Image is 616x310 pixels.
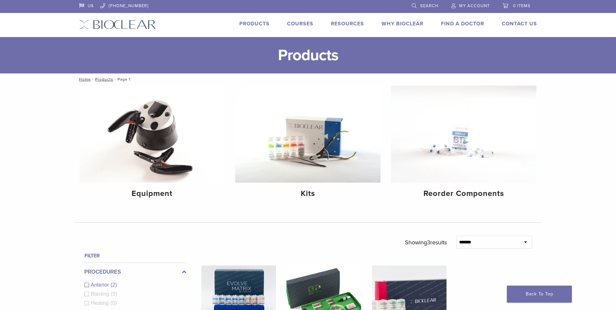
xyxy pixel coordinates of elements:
[80,85,225,204] a: Equipment
[382,20,423,27] a: Why Bioclear
[95,77,113,82] a: Products
[391,85,536,183] img: Reorder Components
[79,20,156,29] img: Bioclear
[84,252,186,260] h4: Filter
[110,300,117,306] span: (0)
[420,3,438,8] span: Search
[396,188,531,200] h4: Reorder Components
[113,78,118,81] span: /
[91,291,111,297] span: Blasting
[111,282,117,288] span: (2)
[287,20,313,27] a: Courses
[74,73,542,85] nav: Page 1
[502,20,537,27] a: Contact Us
[84,268,186,276] label: Procedures
[507,286,572,303] a: Back To Top
[240,188,375,200] h4: Kits
[91,282,111,288] span: Anterior
[111,291,117,297] span: (0)
[85,188,220,200] h4: Equipment
[513,3,531,8] span: 0 items
[405,236,447,249] p: Showing results
[235,85,381,183] img: Kits
[459,3,490,8] span: My Account
[427,239,430,246] span: 3
[91,78,95,81] span: /
[91,300,110,306] span: Heating
[80,85,225,183] img: Equipment
[235,85,381,204] a: Kits
[391,85,536,204] a: Reorder Components
[239,20,270,27] a: Products
[77,77,91,82] a: Home
[441,20,484,27] a: Find A Doctor
[331,20,364,27] a: Resources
